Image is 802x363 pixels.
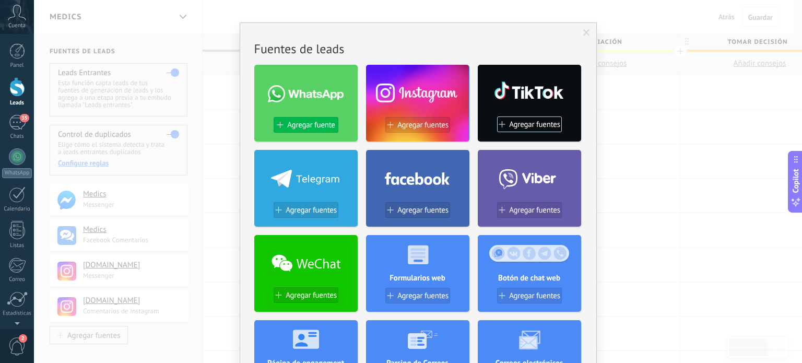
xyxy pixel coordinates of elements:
h2: Fuentes de leads [254,41,582,57]
button: Agregar fuentes [385,202,450,218]
h4: Botón de chat web [478,273,581,283]
span: Copilot [791,169,801,193]
span: Agregar fuentes [509,206,560,215]
button: Agregar fuentes [497,202,562,218]
span: Agregar fuentes [397,206,449,215]
div: Panel [2,62,32,69]
div: WhatsApp [2,168,32,178]
span: Agregar fuentes [286,291,337,300]
span: Agregar fuentes [397,121,449,130]
span: Agregar fuentes [509,291,560,300]
div: Correo [2,276,32,283]
button: Agregar fuentes [497,288,562,303]
span: Agregar fuentes [397,291,449,300]
div: Leads [2,100,32,107]
button: Agregar fuentes [385,117,450,133]
button: Agregar fuentes [274,202,338,218]
button: Agregar fuentes [497,116,562,132]
span: Agregar fuentes [509,120,560,129]
span: Agregar fuentes [286,206,337,215]
button: Agregar fuentes [385,288,450,303]
button: Agregar fuente [274,117,338,133]
span: 35 [20,114,29,122]
div: Chats [2,133,32,140]
span: Cuenta [8,22,26,29]
h4: Formularios web [366,273,469,283]
span: 2 [19,334,27,343]
span: Agregar fuente [287,121,335,130]
button: Agregar fuentes [274,287,338,303]
div: Calendario [2,206,32,213]
div: Estadísticas [2,310,32,317]
div: Listas [2,242,32,249]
